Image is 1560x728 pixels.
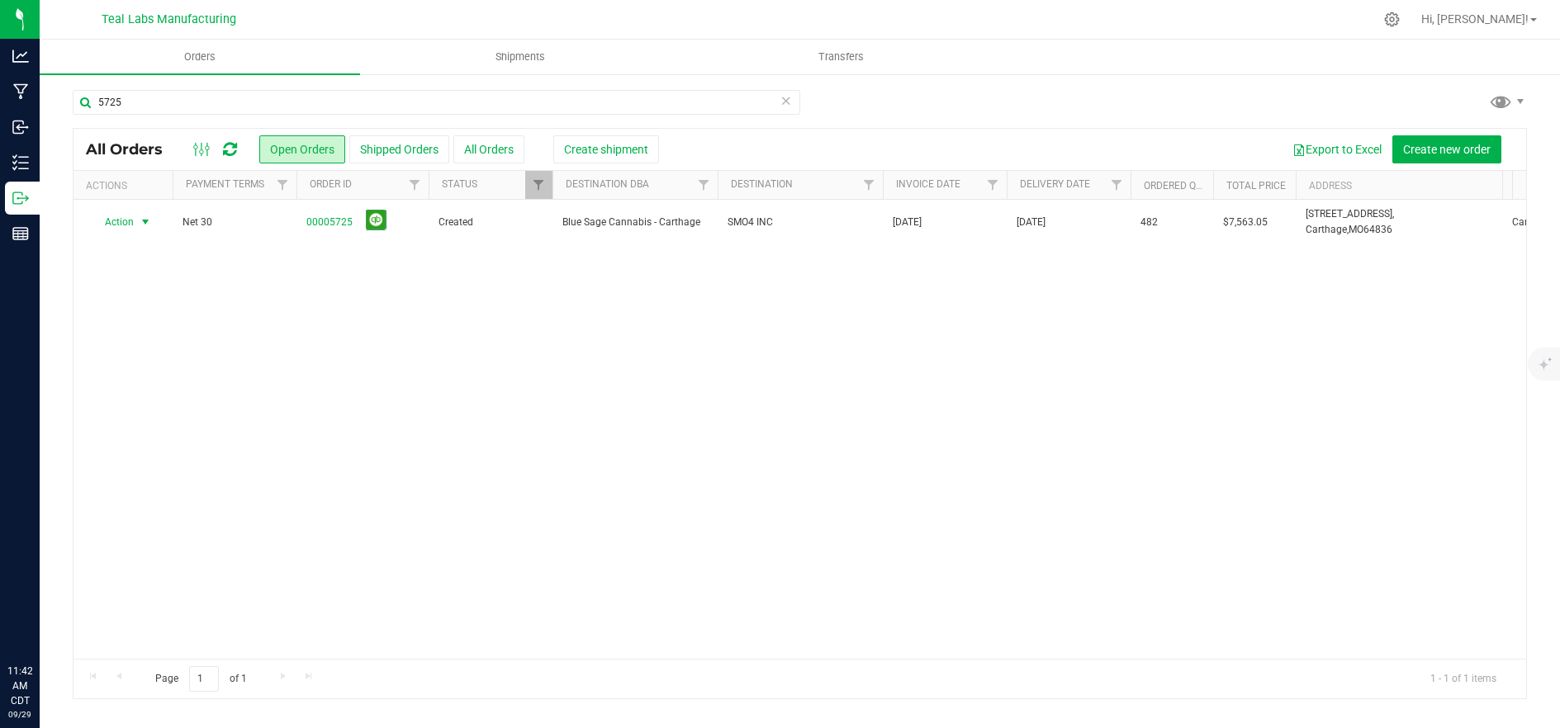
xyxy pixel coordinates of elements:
[259,135,345,163] button: Open Orders
[12,190,29,206] inline-svg: Outbound
[12,225,29,242] inline-svg: Reports
[680,40,1001,74] a: Transfers
[90,210,135,234] span: Action
[86,140,179,158] span: All Orders
[896,178,960,190] a: Invoice Date
[690,171,718,199] a: Filter
[12,83,29,100] inline-svg: Manufacturing
[893,215,922,230] span: [DATE]
[442,178,477,190] a: Status
[439,215,543,230] span: Created
[306,215,353,230] a: 00005725
[17,596,66,645] iframe: Resource center
[310,178,352,190] a: Order ID
[525,171,552,199] a: Filter
[183,215,287,230] span: Net 30
[186,178,264,190] a: Payment Terms
[1382,12,1402,27] div: Manage settings
[1403,143,1491,156] span: Create new order
[1306,224,1349,235] span: Carthage,
[86,180,166,191] div: Actions
[1144,180,1207,191] a: Ordered qty
[566,178,649,190] a: Destination DBA
[979,171,1007,199] a: Filter
[269,171,296,199] a: Filter
[12,154,29,171] inline-svg: Inventory
[7,708,32,721] p: 09/29
[1392,135,1501,163] button: Create new order
[473,50,567,64] span: Shipments
[1421,12,1529,26] span: Hi, [PERSON_NAME]!
[141,666,260,692] span: Page of 1
[562,215,708,230] span: Blue Sage Cannabis - Carthage
[856,171,883,199] a: Filter
[102,12,236,26] span: Teal Labs Manufacturing
[1017,215,1046,230] span: [DATE]
[564,143,648,156] span: Create shipment
[1226,180,1286,191] a: Total Price
[360,40,680,74] a: Shipments
[1363,224,1392,235] span: 64836
[553,135,659,163] button: Create shipment
[7,664,32,708] p: 11:42 AM CDT
[731,178,793,190] a: Destination
[453,135,524,163] button: All Orders
[1020,178,1090,190] a: Delivery Date
[796,50,886,64] span: Transfers
[1282,135,1392,163] button: Export to Excel
[1140,215,1158,230] span: 482
[728,215,873,230] span: SMO4 INC
[73,90,800,115] input: Search Order ID, Destination, Customer PO...
[1223,215,1268,230] span: $7,563.05
[1306,208,1394,220] span: [STREET_ADDRESS],
[12,48,29,64] inline-svg: Analytics
[1296,171,1502,200] th: Address
[349,135,449,163] button: Shipped Orders
[1349,224,1363,235] span: MO
[189,666,219,692] input: 1
[401,171,429,199] a: Filter
[135,210,156,234] span: select
[1103,171,1131,199] a: Filter
[1417,666,1510,691] span: 1 - 1 of 1 items
[40,40,360,74] a: Orders
[162,50,238,64] span: Orders
[780,90,792,111] span: Clear
[12,119,29,135] inline-svg: Inbound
